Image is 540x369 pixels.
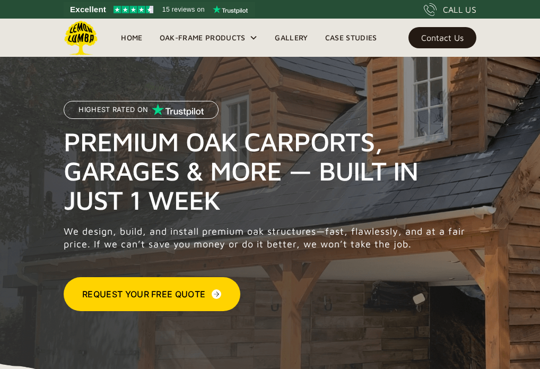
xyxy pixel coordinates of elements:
div: Oak-Frame Products [160,31,246,44]
a: Highest Rated on [64,101,219,127]
img: Trustpilot 4.5 stars [114,6,153,13]
div: Oak-Frame Products [151,19,267,57]
p: We design, build, and install premium oak structures—fast, flawlessly, and at a fair price. If we... [64,225,471,251]
a: Request Your Free Quote [64,277,240,311]
a: Case Studies [317,30,386,46]
a: CALL US [424,3,476,16]
a: See Lemon Lumba reviews on Trustpilot [64,2,255,17]
p: Highest Rated on [79,106,148,114]
a: Home [112,30,151,46]
span: 15 reviews on [162,3,205,16]
a: Contact Us [408,27,476,48]
div: Contact Us [421,34,464,41]
iframe: chat widget [474,303,540,353]
span: Excellent [70,3,106,16]
img: Trustpilot logo [213,5,248,14]
a: Gallery [266,30,316,46]
div: Request Your Free Quote [82,288,205,301]
div: CALL US [443,3,476,16]
h1: Premium Oak Carports, Garages & More — Built in Just 1 Week [64,127,471,214]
